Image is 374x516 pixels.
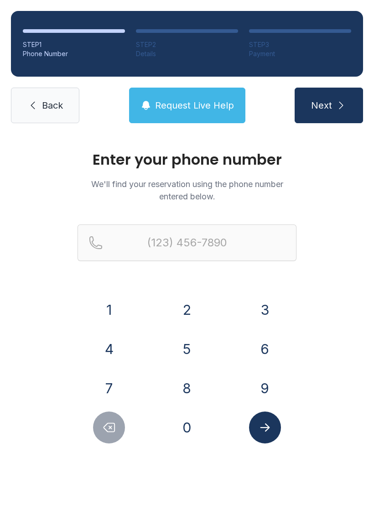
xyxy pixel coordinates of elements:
[171,294,203,326] button: 2
[136,49,238,58] div: Details
[249,333,281,365] button: 6
[171,333,203,365] button: 5
[42,99,63,112] span: Back
[249,40,351,49] div: STEP 3
[93,294,125,326] button: 1
[136,40,238,49] div: STEP 2
[249,294,281,326] button: 3
[93,372,125,404] button: 7
[155,99,234,112] span: Request Live Help
[23,49,125,58] div: Phone Number
[93,333,125,365] button: 4
[93,412,125,443] button: Delete number
[171,412,203,443] button: 0
[23,40,125,49] div: STEP 1
[311,99,332,112] span: Next
[78,178,296,203] p: We'll find your reservation using the phone number entered below.
[78,152,296,167] h1: Enter your phone number
[78,224,296,261] input: Reservation phone number
[171,372,203,404] button: 8
[249,49,351,58] div: Payment
[249,372,281,404] button: 9
[249,412,281,443] button: Submit lookup form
